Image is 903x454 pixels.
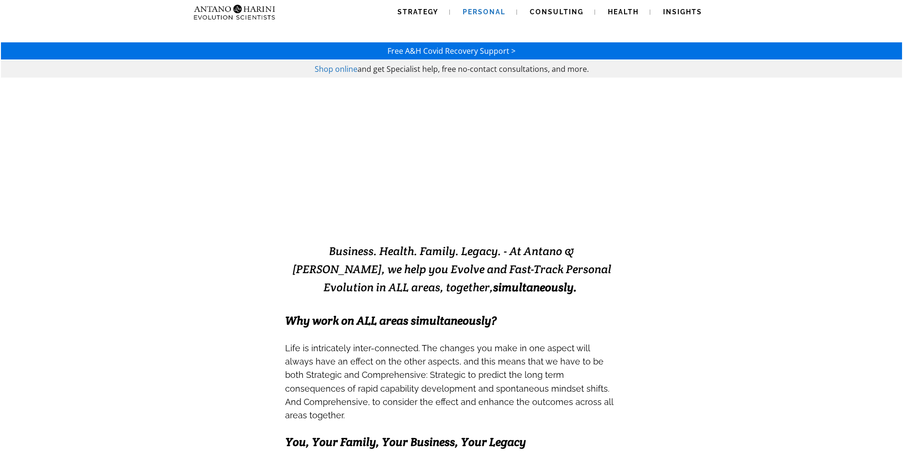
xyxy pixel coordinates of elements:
[338,198,438,222] strong: EVOLVING
[438,198,565,222] strong: EXCELLENCE
[315,64,357,74] a: Shop online
[663,8,702,16] span: Insights
[357,64,589,74] span: and get Specialist help, free no-contact consultations, and more.
[463,8,506,16] span: Personal
[493,280,577,295] b: simultaneously.
[397,8,438,16] span: Strategy
[285,343,613,420] span: Life is intricately inter-connected. The changes you make in one aspect will always have an effec...
[285,434,526,449] span: You, Your Family, Your Business, Your Legacy
[387,46,516,56] a: Free A&H Covid Recovery Support >
[292,244,611,295] span: Business. Health. Family. Legacy. - At Antano & [PERSON_NAME], we help you Evolve and Fast-Track ...
[608,8,639,16] span: Health
[285,313,496,328] span: Why work on ALL areas simultaneously?
[530,8,584,16] span: Consulting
